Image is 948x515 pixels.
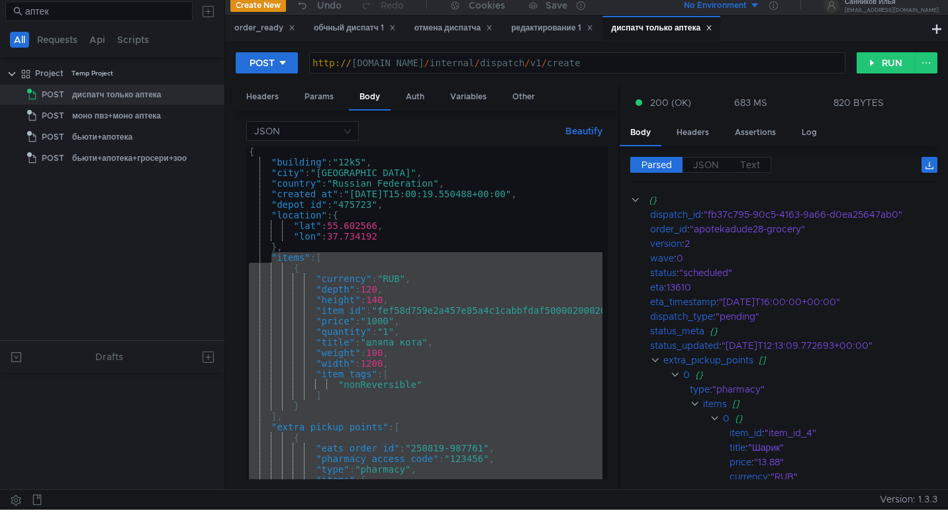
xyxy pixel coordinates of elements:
[771,469,923,484] div: "RUB"
[754,455,922,469] div: "13.88"
[730,426,762,440] div: item_id
[677,251,921,265] div: 0
[666,120,720,145] div: Headers
[765,426,922,440] div: "item_id_4"
[716,309,923,324] div: "pending"
[650,207,701,222] div: dispatch_id
[734,97,767,109] div: 683 MS
[650,251,674,265] div: wave
[650,265,937,280] div: :
[71,64,113,83] div: Temp Project
[690,222,922,236] div: "apotekadude28-grocery"
[857,52,916,73] button: RUN
[732,397,922,411] div: []
[730,440,937,455] div: :
[650,309,713,324] div: dispatch_type
[724,120,786,145] div: Assertions
[650,251,937,265] div: :
[294,85,344,109] div: Params
[72,106,161,126] div: моно пвз+моно аптека
[650,236,937,251] div: :
[730,455,937,469] div: :
[395,85,435,109] div: Auth
[545,1,567,10] div: Save
[650,222,937,236] div: :
[72,85,162,105] div: диспатч только аптека
[679,265,921,280] div: "scheduled"
[236,52,298,73] button: POST
[650,280,664,295] div: eta
[650,95,691,110] span: 200 (OK)
[748,440,921,455] div: "Шарик"
[833,97,884,109] div: 820 BYTES
[650,295,937,309] div: :
[730,469,768,484] div: currency
[650,338,719,353] div: status_updated
[35,64,64,83] div: Project
[502,85,545,109] div: Other
[719,295,924,309] div: "[DATE]T16:00:00+00:00"
[683,367,690,382] div: 0
[649,193,919,207] div: {}
[704,207,922,222] div: "fb37c795-90c5-4163-9a66-d0ea25647ab0"
[650,309,937,324] div: :
[650,280,937,295] div: :
[730,426,937,440] div: :
[690,382,937,397] div: :
[234,21,295,35] div: order_ready
[314,21,396,35] div: обчный диспатч 1
[730,469,937,484] div: :
[722,338,924,353] div: "[DATE]T12:13:09.772693+00:00"
[85,32,109,48] button: Api
[72,148,187,168] div: бьюти+апотека+гросери+зоо
[667,280,920,295] div: 13610
[440,85,497,109] div: Variables
[650,236,682,251] div: version
[414,21,493,35] div: отмена диспатча
[735,411,920,426] div: {}
[845,8,939,13] div: [EMAIL_ADDRESS][DOMAIN_NAME]
[650,338,937,353] div: :
[42,106,64,126] span: POST
[703,397,727,411] div: items
[650,324,704,338] div: status_meta
[250,56,275,70] div: POST
[349,85,391,111] div: Body
[650,295,716,309] div: eta_timestamp
[710,324,923,338] div: {}
[730,440,745,455] div: title
[612,21,713,35] div: диспатч только аптека
[685,236,921,251] div: 2
[730,455,751,469] div: price
[620,120,661,146] div: Body
[95,349,123,365] div: Drafts
[650,222,687,236] div: order_id
[693,159,719,171] span: JSON
[759,353,925,367] div: []
[72,127,132,147] div: бьюти+апотека
[880,490,937,509] span: Version: 1.3.3
[33,32,81,48] button: Requests
[113,32,153,48] button: Scripts
[560,123,608,139] button: Beautify
[740,159,760,171] span: Text
[650,265,677,280] div: status
[25,4,185,19] input: Search...
[650,207,937,222] div: :
[695,367,920,382] div: {}
[42,148,64,168] span: POST
[723,411,730,426] div: 0
[663,353,753,367] div: extra_pickup_points
[42,85,64,105] span: POST
[42,127,64,147] span: POST
[641,159,672,171] span: Parsed
[791,120,828,145] div: Log
[10,32,29,48] button: All
[236,85,289,109] div: Headers
[712,382,921,397] div: "pharmacy"
[690,382,710,397] div: type
[511,21,592,35] div: редактирование 1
